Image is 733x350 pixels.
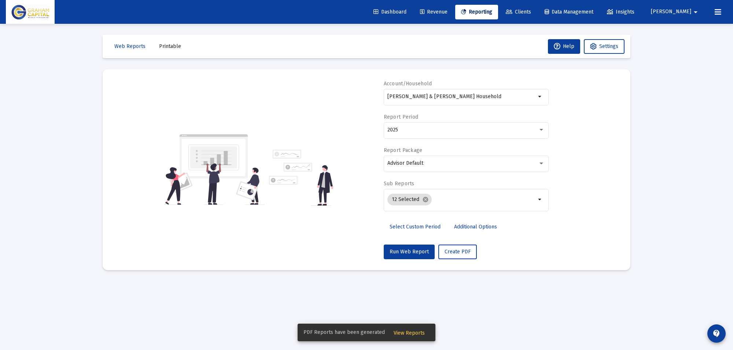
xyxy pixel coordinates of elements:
[500,5,537,19] a: Clients
[536,92,545,101] mat-icon: arrow_drop_down
[159,43,181,49] span: Printable
[269,150,333,206] img: reporting-alt
[390,224,441,230] span: Select Custom Period
[387,94,536,100] input: Search or select an account or household
[384,180,415,187] label: Sub Reports
[642,4,709,19] button: [PERSON_NAME]
[691,5,700,19] mat-icon: arrow_drop_down
[651,9,691,15] span: [PERSON_NAME]
[454,224,497,230] span: Additional Options
[599,43,618,49] span: Settings
[164,133,265,206] img: reporting
[607,9,634,15] span: Insights
[545,9,593,15] span: Data Management
[368,5,412,19] a: Dashboard
[548,39,580,54] button: Help
[303,329,385,336] span: PDF Reports have been generated
[384,114,419,120] label: Report Period
[390,249,429,255] span: Run Web Report
[438,245,477,259] button: Create PDF
[445,249,471,255] span: Create PDF
[420,9,447,15] span: Revenue
[373,9,406,15] span: Dashboard
[387,194,432,205] mat-chip: 12 Selected
[108,39,151,54] button: Web Reports
[461,9,492,15] span: Reporting
[387,160,423,166] span: Advisor Default
[394,330,425,336] span: View Reports
[601,5,640,19] a: Insights
[414,5,453,19] a: Revenue
[584,39,625,54] button: Settings
[387,192,536,207] mat-chip-list: Selection
[554,43,574,49] span: Help
[11,5,49,19] img: Dashboard
[387,127,398,133] span: 2025
[712,329,721,338] mat-icon: contact_support
[455,5,498,19] a: Reporting
[539,5,599,19] a: Data Management
[506,9,531,15] span: Clients
[114,43,146,49] span: Web Reports
[388,326,431,339] button: View Reports
[384,81,432,87] label: Account/Household
[153,39,187,54] button: Printable
[422,196,429,203] mat-icon: cancel
[384,147,423,153] label: Report Package
[536,195,545,204] mat-icon: arrow_drop_down
[384,245,435,259] button: Run Web Report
